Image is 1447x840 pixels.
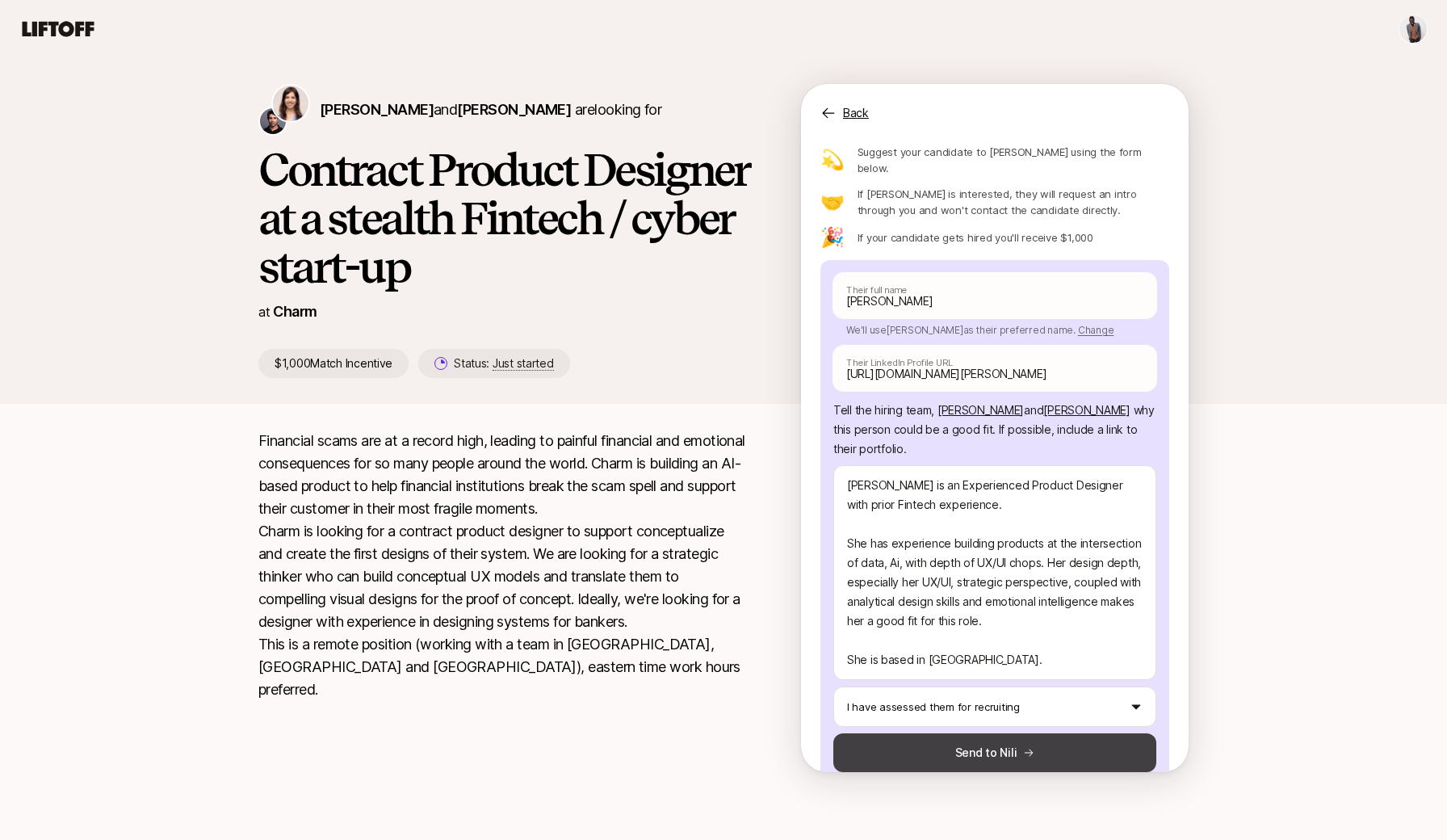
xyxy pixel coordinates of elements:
p: Financial scams are at a record high, leading to painful financial and emotional consequences for... [258,430,749,701]
span: [PERSON_NAME] [320,101,434,118]
p: Status: [454,354,553,373]
img: Avichai Ben [260,108,286,134]
p: 💫 [820,150,845,170]
span: and [434,101,571,118]
p: Tell the hiring team, why this person could be a good fit . If possible, include a link to their ... [833,401,1156,459]
p: We'll use [PERSON_NAME] as their preferred name. [833,318,1156,338]
p: Back [843,103,869,123]
img: Nili Metuki [273,86,308,121]
p: $1,000 Match Incentive [258,349,409,378]
p: If your candidate gets hired you'll receive $1,000 [858,229,1093,246]
span: and [1024,403,1130,417]
span: [PERSON_NAME] [937,403,1024,417]
p: are looking for [320,99,661,121]
span: [PERSON_NAME] [1043,403,1130,417]
p: at [258,301,270,322]
p: If [PERSON_NAME] is interested, they will request an intro through you and won't contact the cand... [858,186,1169,218]
p: Charm [273,300,317,323]
span: [PERSON_NAME] [457,101,571,118]
span: Just started [493,356,554,371]
img: Will Totimeh [1399,15,1427,43]
textarea: [PERSON_NAME] is an Experienced Product Designer with prior Fintech experience. She has experienc... [833,465,1156,680]
button: Will Totimeh [1399,15,1428,44]
p: 🤝 [820,192,845,212]
h1: Contract Product Designer at a stealth Fintech / cyber start-up [258,145,749,291]
span: Change [1078,324,1114,336]
p: 🎉 [820,228,845,247]
p: Suggest your candidate to [PERSON_NAME] using the form below. [858,144,1169,176]
button: Send to Nili [833,733,1156,772]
